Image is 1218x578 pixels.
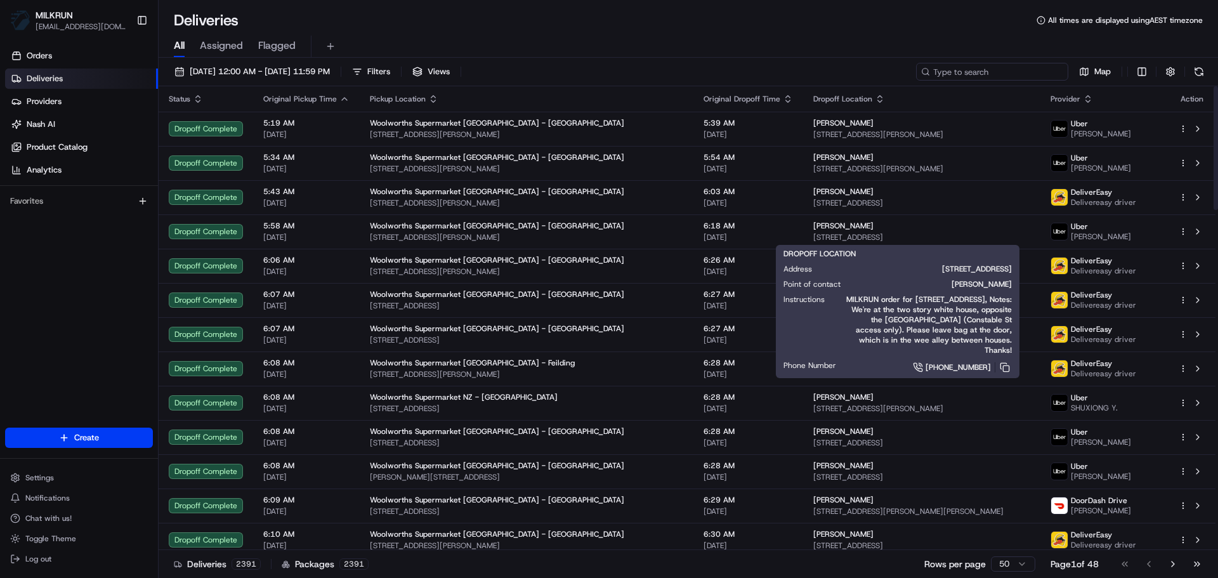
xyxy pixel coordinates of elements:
[813,152,874,162] span: [PERSON_NAME]
[370,187,624,197] span: Woolworths Supermarket [GEOGRAPHIC_DATA] - [GEOGRAPHIC_DATA]
[232,558,261,570] div: 2391
[25,493,70,503] span: Notifications
[813,187,874,197] span: [PERSON_NAME]
[263,358,350,368] span: 6:08 AM
[263,404,350,414] span: [DATE]
[263,495,350,505] span: 6:09 AM
[704,404,793,414] span: [DATE]
[1071,369,1136,379] span: Delivereasy driver
[263,187,350,197] span: 5:43 AM
[783,264,812,274] span: Address
[263,255,350,265] span: 6:06 AM
[370,335,683,345] span: [STREET_ADDRESS]
[370,392,558,402] span: Woolworths Supermarket NZ - [GEOGRAPHIC_DATA]
[1051,497,1068,514] img: doordash_logo_v2.png
[263,118,350,128] span: 5:19 AM
[36,22,126,32] span: [EMAIL_ADDRESS][DOMAIN_NAME]
[263,324,350,334] span: 6:07 AM
[370,198,683,208] span: [STREET_ADDRESS][PERSON_NAME]
[1051,429,1068,445] img: uber-new-logo.jpeg
[263,506,350,516] span: [DATE]
[813,404,1030,414] span: [STREET_ADDRESS][PERSON_NAME]
[263,541,350,551] span: [DATE]
[5,530,153,548] button: Toggle Theme
[1051,258,1068,274] img: delivereasy_logo.png
[25,513,72,523] span: Chat with us!
[704,358,793,368] span: 6:28 AM
[704,187,793,197] span: 6:03 AM
[813,94,872,104] span: Dropoff Location
[263,438,350,448] span: [DATE]
[1051,121,1068,137] img: uber-new-logo.jpeg
[74,432,99,443] span: Create
[813,164,1030,174] span: [STREET_ADDRESS][PERSON_NAME]
[704,324,793,334] span: 6:27 AM
[370,369,683,379] span: [STREET_ADDRESS][PERSON_NAME]
[370,472,683,482] span: [PERSON_NAME][STREET_ADDRESS]
[25,554,51,564] span: Log out
[704,232,793,242] span: [DATE]
[832,264,1012,274] span: [STREET_ADDRESS]
[5,489,153,507] button: Notifications
[169,94,190,104] span: Status
[5,428,153,448] button: Create
[370,438,683,448] span: [STREET_ADDRESS]
[263,392,350,402] span: 6:08 AM
[263,221,350,231] span: 5:58 AM
[370,118,624,128] span: Woolworths Supermarket [GEOGRAPHIC_DATA] - [GEOGRAPHIC_DATA]
[27,50,52,62] span: Orders
[813,129,1030,140] span: [STREET_ADDRESS][PERSON_NAME]
[370,164,683,174] span: [STREET_ADDRESS][PERSON_NAME]
[1073,63,1116,81] button: Map
[5,469,153,487] button: Settings
[1071,221,1088,232] span: Uber
[813,529,874,539] span: [PERSON_NAME]
[1071,530,1112,540] span: DeliverEasy
[924,558,986,570] p: Rows per page
[704,369,793,379] span: [DATE]
[5,69,158,89] a: Deliveries
[1051,395,1068,411] img: uber-new-logo.jpeg
[704,506,793,516] span: [DATE]
[370,506,683,516] span: [STREET_ADDRESS]
[263,529,350,539] span: 6:10 AM
[1071,290,1112,300] span: DeliverEasy
[1071,427,1088,437] span: Uber
[5,509,153,527] button: Chat with us!
[845,294,1012,355] span: MILKRUN order for [STREET_ADDRESS], Notes: We're at the two story white house, opposite the [GEOG...
[813,232,1030,242] span: [STREET_ADDRESS]
[1071,300,1136,310] span: Delivereasy driver
[5,137,158,157] a: Product Catalog
[1051,558,1099,570] div: Page 1 of 48
[916,63,1068,81] input: Type to search
[1051,223,1068,240] img: uber-new-logo.jpeg
[813,221,874,231] span: [PERSON_NAME]
[813,472,1030,482] span: [STREET_ADDRESS]
[263,369,350,379] span: [DATE]
[370,301,683,311] span: [STREET_ADDRESS]
[174,10,239,30] h1: Deliveries
[1071,506,1131,516] span: [PERSON_NAME]
[1094,66,1111,77] span: Map
[263,152,350,162] span: 5:34 AM
[190,66,330,77] span: [DATE] 12:00 AM - [DATE] 11:59 PM
[370,358,575,368] span: Woolworths Supermarket [GEOGRAPHIC_DATA] - Feilding
[27,141,88,153] span: Product Catalog
[263,426,350,437] span: 6:08 AM
[27,119,55,130] span: Nash AI
[370,426,624,437] span: Woolworths Supermarket [GEOGRAPHIC_DATA] - [GEOGRAPHIC_DATA]
[1071,461,1088,471] span: Uber
[27,164,62,176] span: Analytics
[783,249,856,259] span: DROPOFF LOCATION
[704,495,793,505] span: 6:29 AM
[813,506,1030,516] span: [STREET_ADDRESS][PERSON_NAME][PERSON_NAME]
[704,255,793,265] span: 6:26 AM
[704,289,793,299] span: 6:27 AM
[27,73,63,84] span: Deliveries
[1071,471,1131,482] span: [PERSON_NAME]
[5,191,153,211] div: Favorites
[704,94,780,104] span: Original Dropoff Time
[1179,94,1205,104] div: Action
[370,404,683,414] span: [STREET_ADDRESS]
[856,360,1012,374] a: [PHONE_NUMBER]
